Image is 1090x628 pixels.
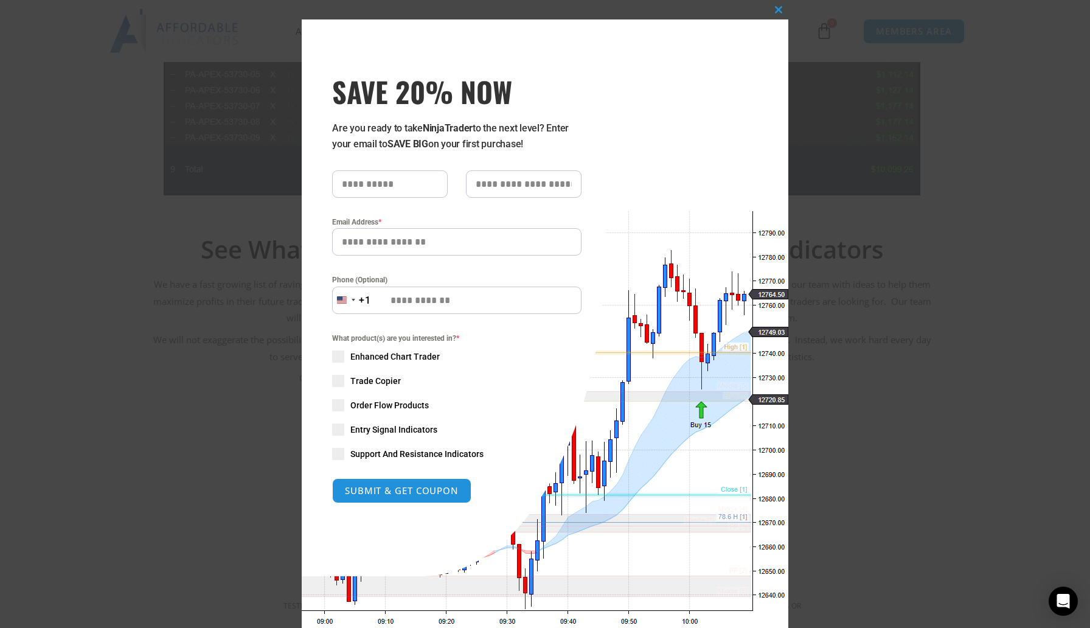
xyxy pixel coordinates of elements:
span: Entry Signal Indicators [350,424,437,436]
label: Phone (Optional) [332,274,581,286]
button: SUBMIT & GET COUPON [332,478,471,503]
span: What product(s) are you interested in? [332,332,581,344]
label: Enhanced Chart Trader [332,351,581,363]
label: Order Flow Products [332,399,581,411]
label: Support And Resistance Indicators [332,448,581,460]
span: Support And Resistance Indicators [350,448,484,460]
span: Enhanced Chart Trader [350,351,440,363]
strong: SAVE BIG [387,138,428,150]
span: SAVE 20% NOW [332,74,581,108]
strong: NinjaTrader [423,122,473,134]
div: Open Intercom Messenger [1049,587,1078,616]
span: Trade Copier [350,375,401,387]
p: Are you ready to take to the next level? Enter your email to on your first purchase! [332,120,581,152]
span: Order Flow Products [350,399,429,411]
label: Entry Signal Indicators [332,424,581,436]
label: Trade Copier [332,375,581,387]
label: Email Address [332,216,581,228]
button: Selected country [332,287,371,314]
div: +1 [359,293,371,309]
